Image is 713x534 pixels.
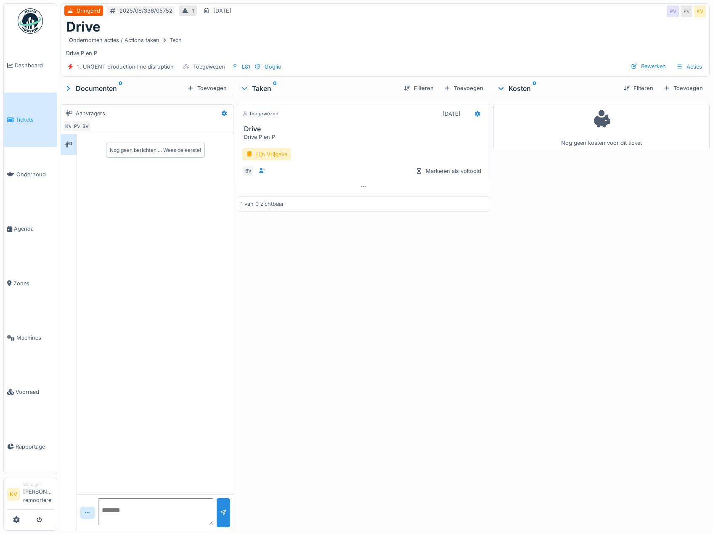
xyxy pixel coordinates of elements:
[71,120,83,132] div: PV
[13,279,53,287] span: Zones
[66,35,704,57] div: Drive P en P
[23,481,53,488] div: Manager
[23,481,53,507] li: [PERSON_NAME] remoortere
[213,7,231,15] div: [DATE]
[4,311,57,365] a: Machines
[412,165,485,177] div: Markeren als voltooid
[244,133,486,141] div: Drive P en P
[4,365,57,419] a: Voorraad
[443,110,461,118] div: [DATE]
[77,63,174,71] div: 1. URGENT production line disruption
[660,82,706,94] div: Toevoegen
[7,488,20,501] li: KV
[240,83,397,93] div: Taken
[265,63,281,71] div: Goglio
[242,63,250,71] div: L81
[242,148,291,160] div: Lijn Vrijgave
[499,108,704,147] div: Nog geen kosten voor dit ticket
[694,5,706,17] div: KV
[110,146,201,154] div: Nog geen berichten … Wees de eerste!
[244,125,486,133] h3: Drive
[4,256,57,311] a: Zones
[69,36,182,44] div: Ondernomen acties / Actions taken Tech
[628,61,669,72] div: Bewerken
[193,63,225,71] div: Toegewezen
[16,116,53,124] span: Tickets
[673,61,706,73] div: Acties
[242,165,254,177] div: BV
[18,8,43,34] img: Badge_color-CXgf-gQk.svg
[273,83,277,93] sup: 0
[440,82,487,94] div: Toevoegen
[64,83,184,93] div: Documenten
[119,7,172,15] div: 2025/08/336/05752
[241,200,284,208] div: 1 van 0 zichtbaar
[119,83,122,93] sup: 0
[400,82,437,94] div: Filteren
[667,5,679,17] div: PV
[80,120,91,132] div: BV
[242,110,278,117] div: Toegewezen
[4,38,57,93] a: Dashboard
[533,83,536,93] sup: 0
[192,7,194,15] div: 1
[76,109,105,117] div: Aanvragers
[14,225,53,233] span: Agenda
[63,120,74,132] div: KV
[184,82,230,94] div: Toevoegen
[16,443,53,451] span: Rapportage
[4,420,57,474] a: Rapportage
[66,19,101,35] h1: Drive
[497,83,617,93] div: Kosten
[4,93,57,147] a: Tickets
[4,147,57,202] a: Onderhoud
[16,334,53,342] span: Machines
[7,481,53,510] a: KV Manager[PERSON_NAME] remoortere
[620,82,657,94] div: Filteren
[77,7,100,15] div: Dringend
[16,170,53,178] span: Onderhoud
[4,202,57,256] a: Agenda
[681,5,692,17] div: PV
[15,61,53,69] span: Dashboard
[16,388,53,396] span: Voorraad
